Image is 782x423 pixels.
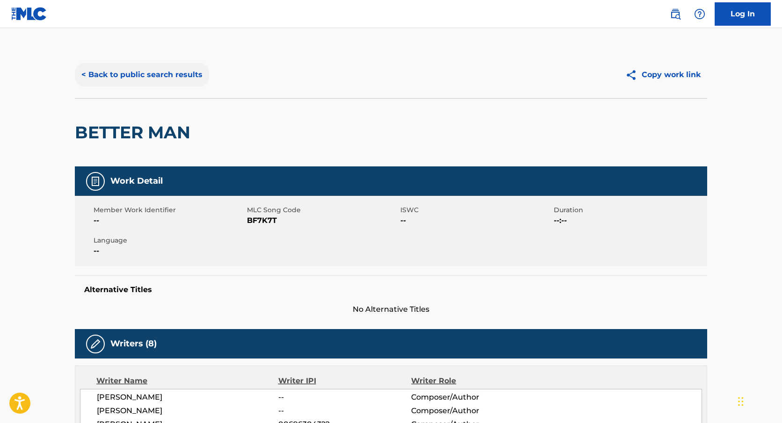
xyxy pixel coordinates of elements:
span: -- [94,245,245,257]
a: Public Search [666,5,685,23]
img: Writers [90,338,101,350]
span: Duration [554,205,705,215]
div: Writer Role [411,375,532,387]
span: --:-- [554,215,705,226]
span: No Alternative Titles [75,304,707,315]
span: Composer/Author [411,392,532,403]
div: Writer Name [96,375,278,387]
img: search [670,8,681,20]
span: -- [94,215,245,226]
span: Language [94,236,245,245]
span: Composer/Author [411,405,532,416]
img: MLC Logo [11,7,47,21]
span: -- [400,215,551,226]
h5: Work Detail [110,176,163,186]
h5: Writers (8) [110,338,157,349]
span: MLC Song Code [247,205,398,215]
button: < Back to public search results [75,63,209,86]
h5: Alternative Titles [84,285,698,294]
div: Writer IPI [278,375,412,387]
a: Log In [715,2,771,26]
span: Member Work Identifier [94,205,245,215]
span: ISWC [400,205,551,215]
button: Copy work link [619,63,707,86]
span: [PERSON_NAME] [97,392,278,403]
img: help [694,8,705,20]
img: Copy work link [625,69,642,81]
span: [PERSON_NAME] [97,405,278,416]
div: Help [690,5,709,23]
span: -- [278,405,411,416]
span: -- [278,392,411,403]
h2: BETTER MAN [75,122,195,143]
img: Work Detail [90,176,101,187]
span: BF7K7T [247,215,398,226]
div: Drag [738,387,744,416]
iframe: Chat Widget [735,378,782,423]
